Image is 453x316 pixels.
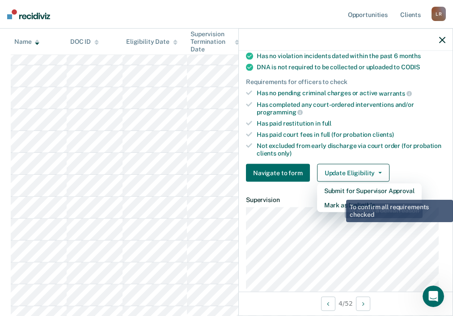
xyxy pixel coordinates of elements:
[317,164,389,182] button: Update Eligibility
[257,101,445,116] div: Has completed any court-ordered interventions and/or
[14,38,39,46] div: Name
[399,52,421,59] span: months
[239,291,453,315] div: 4 / 52
[257,142,445,157] div: Not excluded from early discharge via court order (for probation clients
[126,38,178,46] div: Eligibility Date
[191,30,239,53] div: Supervision Termination Date
[246,164,313,182] a: Navigate to form link
[423,286,444,307] iframe: Intercom live chat
[401,63,420,71] span: CODIS
[257,52,445,60] div: Has no violation incidents dated within the past 6
[373,131,394,138] span: clients)
[321,296,335,311] button: Previous Opportunity
[322,120,331,127] span: full
[246,78,445,86] div: Requirements for officers to check
[246,164,310,182] button: Navigate to form
[257,131,445,139] div: Has paid court fees in full (for probation
[257,120,445,127] div: Has paid restitution in
[317,198,422,212] button: Mark as Ineligible
[257,89,445,97] div: Has no pending criminal charges or active
[257,63,445,71] div: DNA is not required to be collected or uploaded to
[356,296,370,311] button: Next Opportunity
[379,90,412,97] span: warrants
[257,109,303,116] span: programming
[317,184,422,198] button: Submit for Supervisor Approval
[246,196,445,204] dt: Supervision
[432,7,446,21] div: L R
[7,9,50,19] img: Recidiviz
[278,149,292,156] span: only)
[70,38,99,46] div: DOC ID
